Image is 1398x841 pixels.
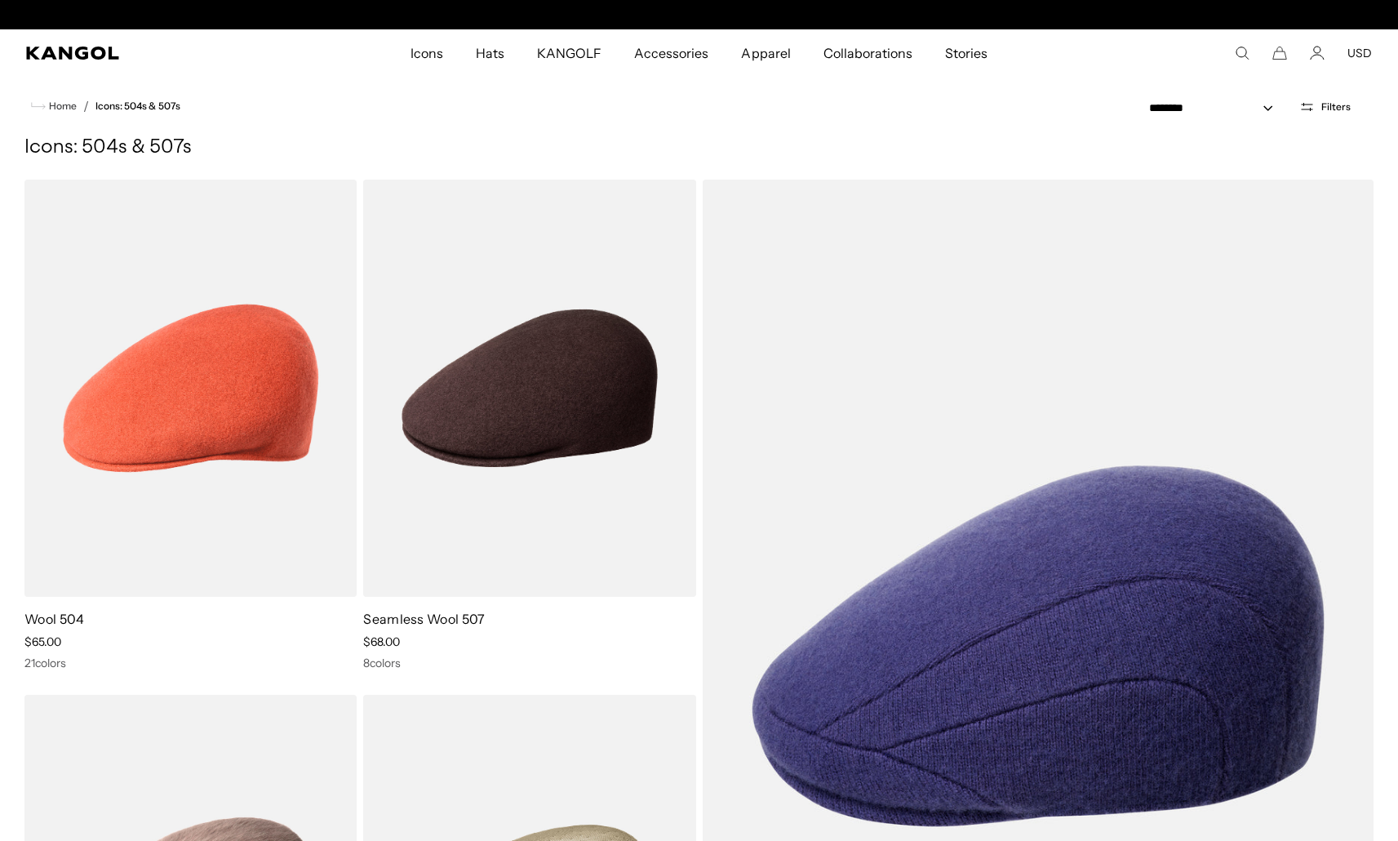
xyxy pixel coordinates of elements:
[476,29,504,77] span: Hats
[1289,100,1360,114] button: Open filters
[531,8,868,21] div: 1 of 2
[929,29,1004,77] a: Stories
[1143,100,1289,117] select: Sort by: Featured
[531,8,868,21] slideshow-component: Announcement bar
[24,180,357,597] img: Wool 504
[1321,101,1351,113] span: Filters
[363,634,400,649] span: $68.00
[363,656,695,670] div: 8 colors
[823,29,912,77] span: Collaborations
[725,29,806,77] a: Apparel
[95,100,180,112] a: Icons: 504s & 507s
[77,96,89,116] li: /
[531,8,868,21] div: Announcement
[363,611,485,627] a: Seamless Wool 507
[1235,46,1249,60] summary: Search here
[26,47,271,60] a: Kangol
[24,611,85,627] a: Wool 504
[459,29,521,77] a: Hats
[618,29,725,77] a: Accessories
[24,634,61,649] span: $65.00
[945,29,987,77] span: Stories
[1272,46,1287,60] button: Cart
[31,99,77,113] a: Home
[537,29,601,77] span: KANGOLF
[741,29,790,77] span: Apparel
[1310,46,1325,60] a: Account
[411,29,443,77] span: Icons
[363,180,695,597] img: Seamless Wool 507
[521,29,618,77] a: KANGOLF
[394,29,459,77] a: Icons
[807,29,929,77] a: Collaborations
[1347,46,1372,60] button: USD
[24,136,1374,160] h1: Icons: 504s & 507s
[24,656,357,670] div: 21 colors
[634,29,708,77] span: Accessories
[46,100,77,112] span: Home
